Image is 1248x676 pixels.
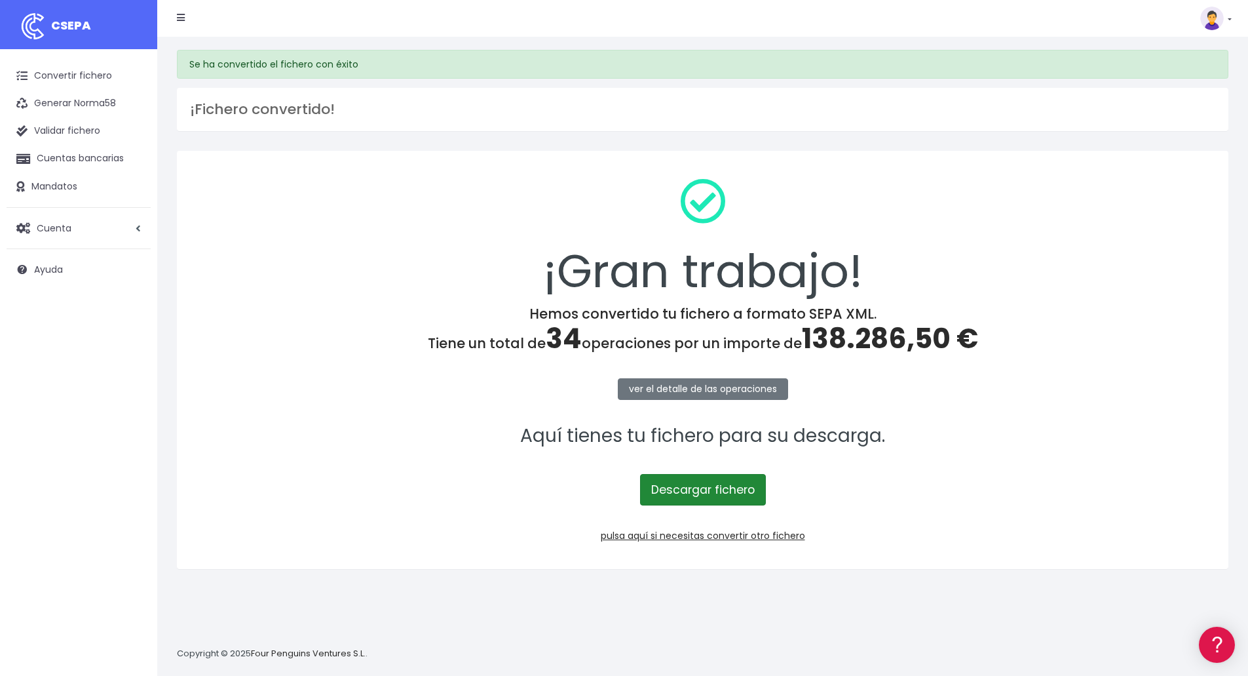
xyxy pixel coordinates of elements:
[34,263,63,276] span: Ayuda
[7,256,151,283] a: Ayuda
[546,319,582,358] span: 34
[640,474,766,506] a: Descargar fichero
[13,335,249,355] a: API
[13,315,249,327] div: Programadores
[16,10,49,43] img: logo
[13,111,249,132] a: Información general
[7,117,151,145] a: Validar fichero
[7,173,151,201] a: Mandatos
[7,90,151,117] a: Generar Norma58
[13,351,249,374] button: Contáctanos
[13,260,249,273] div: Facturación
[802,319,978,358] span: 138.286,50 €
[190,101,1215,118] h3: ¡Fichero convertido!
[180,378,252,390] a: POWERED BY ENCHANT
[37,221,71,234] span: Cuenta
[7,62,151,90] a: Convertir fichero
[1200,7,1224,30] img: profile
[177,647,368,661] p: Copyright © 2025 .
[13,91,249,104] div: Información general
[13,166,249,186] a: Formatos
[51,17,91,33] span: CSEPA
[177,50,1228,79] div: Se ha convertido el fichero con éxito
[13,186,249,207] a: Problemas habituales
[13,145,249,157] div: Convertir ficheros
[194,168,1211,306] div: ¡Gran trabajo!
[13,281,249,302] a: General
[13,227,249,247] a: Perfiles de empresas
[618,378,788,400] a: ver el detalle de las operaciones
[251,647,366,660] a: Four Penguins Ventures S.L.
[13,207,249,227] a: Videotutoriales
[601,529,805,542] a: pulsa aquí si necesitas convertir otro fichero
[194,306,1211,355] h4: Hemos convertido tu fichero a formato SEPA XML. Tiene un total de operaciones por un importe de
[7,145,151,172] a: Cuentas bancarias
[194,422,1211,451] p: Aquí tienes tu fichero para su descarga.
[7,214,151,242] a: Cuenta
